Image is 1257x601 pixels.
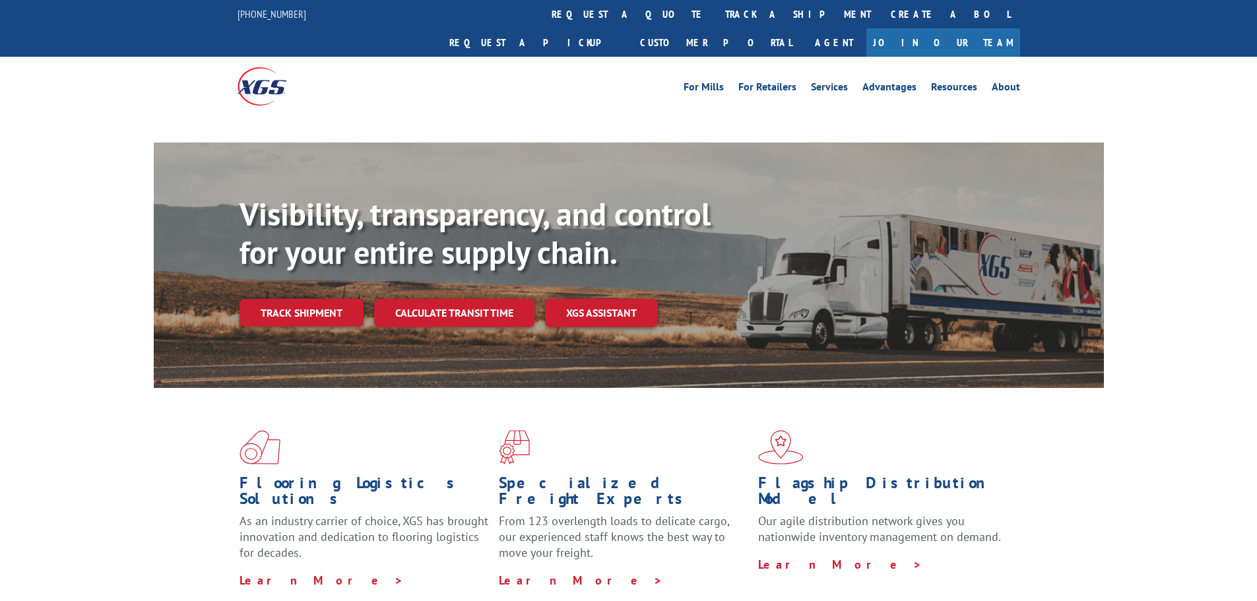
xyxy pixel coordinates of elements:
[758,475,1008,513] h1: Flagship Distribution Model
[240,573,404,588] a: Learn More >
[240,299,364,327] a: Track shipment
[240,193,711,272] b: Visibility, transparency, and control for your entire supply chain.
[738,82,796,96] a: For Retailers
[758,557,922,572] a: Learn More >
[684,82,724,96] a: For Mills
[240,513,488,560] span: As an industry carrier of choice, XGS has brought innovation and dedication to flooring logistics...
[811,82,848,96] a: Services
[802,28,866,57] a: Agent
[374,299,534,327] a: Calculate transit time
[238,7,306,20] a: [PHONE_NUMBER]
[439,28,630,57] a: Request a pickup
[931,82,977,96] a: Resources
[240,475,489,513] h1: Flooring Logistics Solutions
[499,475,748,513] h1: Specialized Freight Experts
[545,299,658,327] a: XGS ASSISTANT
[499,430,530,464] img: xgs-icon-focused-on-flooring-red
[866,28,1020,57] a: Join Our Team
[758,513,1001,544] span: Our agile distribution network gives you nationwide inventory management on demand.
[992,82,1020,96] a: About
[499,513,748,572] p: From 123 overlength loads to delicate cargo, our experienced staff knows the best way to move you...
[499,573,663,588] a: Learn More >
[630,28,802,57] a: Customer Portal
[862,82,917,96] a: Advantages
[240,430,280,464] img: xgs-icon-total-supply-chain-intelligence-red
[758,430,804,464] img: xgs-icon-flagship-distribution-model-red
